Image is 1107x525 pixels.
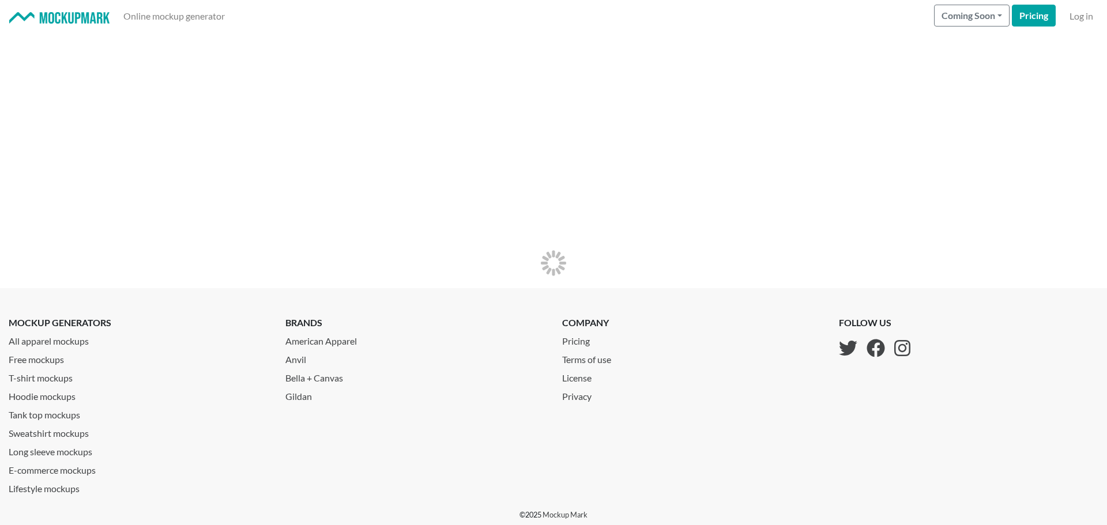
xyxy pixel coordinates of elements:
img: Mockup Mark [9,12,110,24]
p: follow us [839,316,910,330]
a: Bella + Canvas [285,367,545,385]
a: Mockup Mark [543,510,588,519]
a: Pricing [1012,5,1056,27]
a: Online mockup generator [119,5,229,28]
a: Long sleeve mockups [9,440,268,459]
p: company [562,316,620,330]
a: Gildan [285,385,545,403]
p: brands [285,316,545,330]
a: Pricing [562,330,620,348]
a: All apparel mockups [9,330,268,348]
p: mockup generators [9,316,268,330]
a: Anvil [285,348,545,367]
button: Coming Soon [934,5,1010,27]
a: American Apparel [285,330,545,348]
a: Free mockups [9,348,268,367]
p: © 2025 [519,509,588,520]
a: Sweatshirt mockups [9,422,268,440]
a: Log in [1065,5,1098,28]
a: Tank top mockups [9,403,268,422]
a: E-commerce mockups [9,459,268,477]
a: T-shirt mockups [9,367,268,385]
a: Hoodie mockups [9,385,268,403]
a: License [562,367,620,385]
a: Lifestyle mockups [9,477,268,496]
a: Privacy [562,385,620,403]
a: Terms of use [562,348,620,367]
